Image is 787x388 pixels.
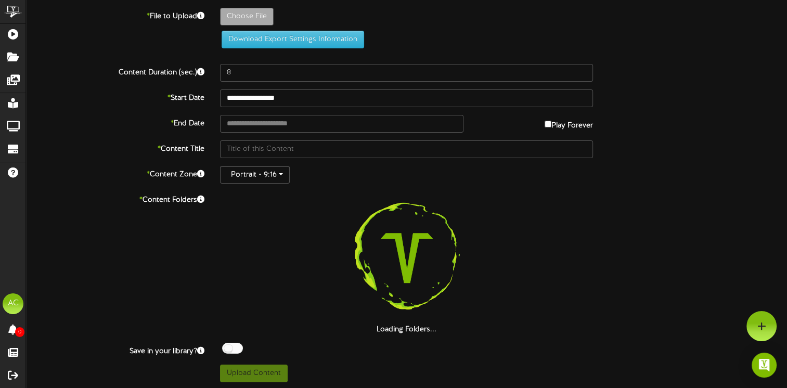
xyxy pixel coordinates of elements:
[18,140,212,154] label: Content Title
[18,89,212,104] label: Start Date
[222,31,364,48] button: Download Export Settings Information
[18,8,212,22] label: File to Upload
[752,353,777,378] div: Open Intercom Messenger
[3,293,23,314] div: AC
[220,140,593,158] input: Title of this Content
[545,121,551,127] input: Play Forever
[377,326,436,333] strong: Loading Folders...
[18,115,212,129] label: End Date
[18,343,212,357] label: Save in your library?
[18,166,212,180] label: Content Zone
[220,166,290,184] button: Portrait - 9:16
[18,191,212,205] label: Content Folders
[15,327,24,337] span: 0
[18,64,212,78] label: Content Duration (sec.)
[216,35,364,43] a: Download Export Settings Information
[220,365,288,382] button: Upload Content
[340,191,473,325] img: loading-spinner-3.png
[545,115,593,131] label: Play Forever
